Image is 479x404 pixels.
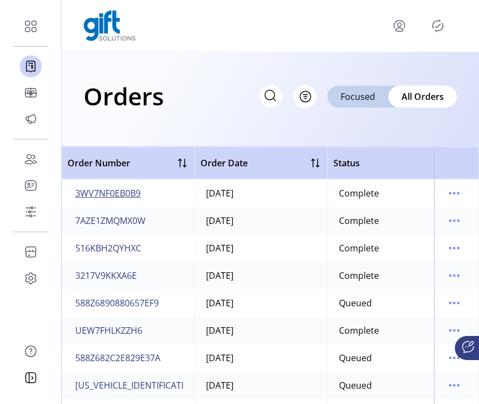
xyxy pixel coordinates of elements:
[75,214,146,227] span: 7AZE1ZMQMX0W
[75,379,240,392] span: [US_VEHICLE_IDENTIFICATION_NUMBER]
[75,242,141,255] span: 516KBH2QYHXC
[194,317,327,344] td: [DATE]
[200,156,248,170] span: Order Date
[445,212,463,229] button: menu
[445,184,463,202] button: menu
[339,242,379,255] div: Complete
[339,296,372,310] div: Queued
[445,377,463,394] button: menu
[73,239,143,257] button: 516KBH2QYHXC
[83,10,136,41] img: logo
[333,156,360,170] span: Status
[339,187,379,200] div: Complete
[194,372,327,399] td: [DATE]
[194,234,327,262] td: [DATE]
[445,294,463,312] button: menu
[445,322,463,339] button: menu
[194,262,327,289] td: [DATE]
[75,269,137,282] span: 3217V9KKXA6E
[339,379,372,392] div: Queued
[339,214,379,227] div: Complete
[339,351,372,364] div: Queued
[402,90,444,103] span: All Orders
[429,17,447,35] button: Publisher Panel
[73,267,139,284] button: 3217V9KKXA6E
[445,349,463,367] button: menu
[83,77,164,115] h1: Orders
[73,349,163,367] button: 588Z682C2E829E37A
[339,324,379,337] div: Complete
[75,296,159,310] span: 588Z6890880657EF9
[445,267,463,284] button: menu
[75,351,160,364] span: 588Z682C2E829E37A
[341,90,375,103] span: Focused
[339,269,379,282] div: Complete
[73,294,161,312] button: 588Z6890880657EF9
[68,156,130,170] span: Order Number
[194,289,327,317] td: [DATE]
[73,184,143,202] button: 3WV7NF0EB0B9
[194,207,327,234] td: [DATE]
[445,239,463,257] button: menu
[388,86,457,108] div: All Orders
[73,377,242,394] button: [US_VEHICLE_IDENTIFICATION_NUMBER]
[293,85,316,108] button: Filter Button
[73,212,148,229] button: 7AZE1ZMQMX0W
[75,324,142,337] span: UEW7FHLKZZH6
[73,322,144,339] button: UEW7FHLKZZH6
[194,179,327,207] td: [DATE]
[391,17,408,35] button: menu
[194,344,327,372] td: [DATE]
[75,187,141,200] span: 3WV7NF0EB0B9
[327,86,388,108] div: Focused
